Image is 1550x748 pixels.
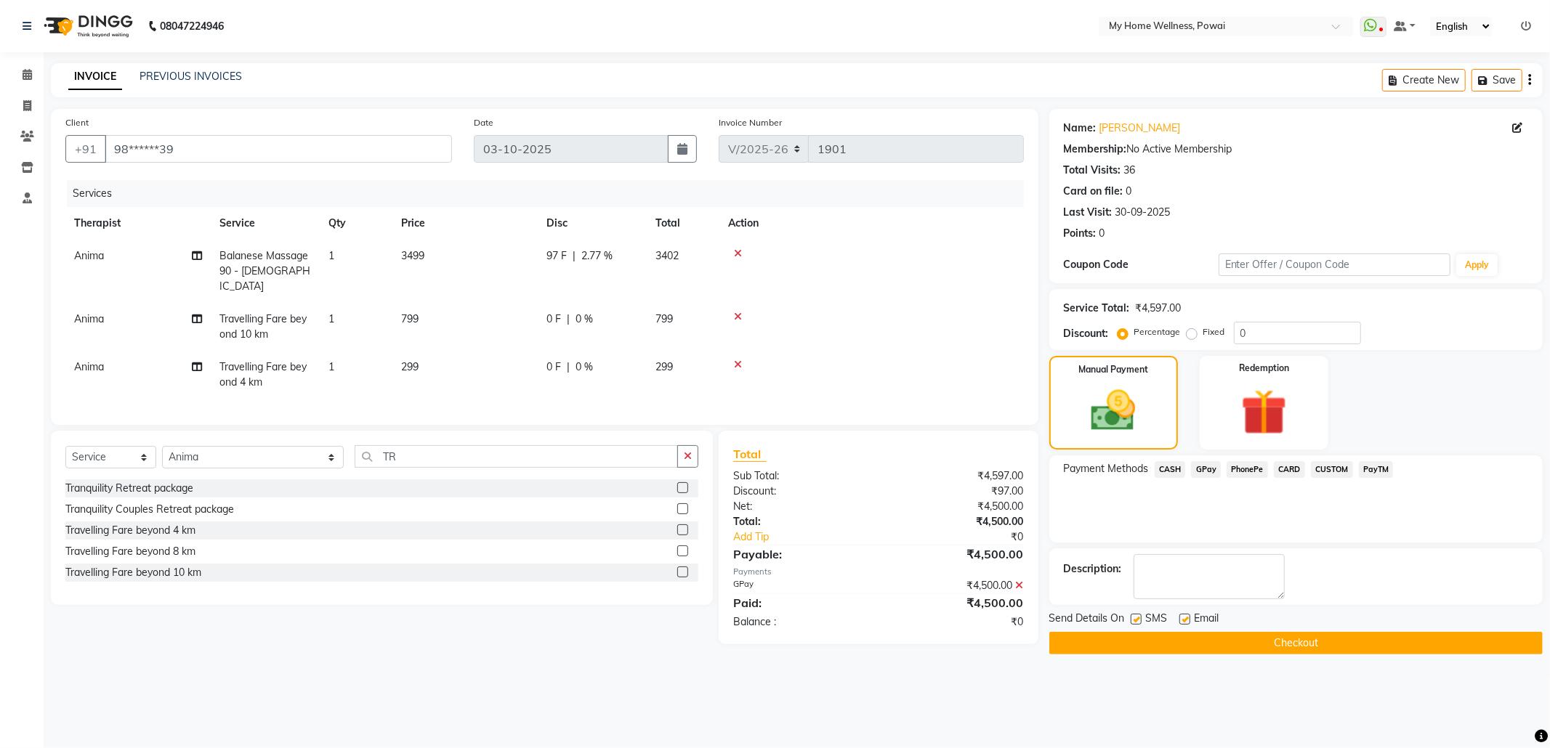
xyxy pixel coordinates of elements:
[140,70,242,83] a: PREVIOUS INVOICES
[105,135,452,163] input: Search by Name/Mobile/Email/Code
[879,484,1035,499] div: ₹97.00
[328,249,334,262] span: 1
[74,360,104,373] span: Anima
[879,594,1035,611] div: ₹4,500.00
[219,249,310,293] span: Balanese Massage 90 - [DEMOGRAPHIC_DATA]
[74,249,104,262] span: Anima
[1064,561,1122,577] div: Description:
[538,207,647,240] th: Disc
[1227,383,1301,441] img: _gift.svg
[722,484,879,499] div: Discount:
[219,312,307,341] span: Travelling Fare beyond 10 km
[655,360,673,373] span: 299
[1064,142,1528,157] div: No Active Membership
[1472,69,1522,92] button: Save
[160,6,224,46] b: 08047224946
[905,529,1035,545] div: ₹0
[567,312,570,327] span: |
[1049,632,1543,654] button: Checkout
[401,249,424,262] span: 3499
[355,445,678,468] input: Search or Scan
[546,359,561,375] span: 0 F
[722,514,879,529] div: Total:
[1126,184,1132,199] div: 0
[1195,611,1219,629] span: Email
[392,207,538,240] th: Price
[655,249,679,262] span: 3402
[1064,121,1097,136] div: Name:
[1115,205,1171,220] div: 30-09-2025
[1064,226,1097,241] div: Points:
[1064,205,1113,220] div: Last Visit:
[219,360,307,389] span: Travelling Fare beyond 4 km
[647,207,719,240] th: Total
[65,502,234,517] div: Tranquility Couples Retreat package
[573,248,576,264] span: |
[576,312,593,327] span: 0 %
[1134,325,1181,338] label: Percentage
[65,135,106,163] button: +91
[1064,163,1121,178] div: Total Visits:
[1227,461,1268,478] span: PhonePe
[401,360,419,373] span: 299
[474,116,493,129] label: Date
[1146,611,1168,629] span: SMS
[1274,461,1305,478] span: CARD
[576,359,593,375] span: 0 %
[65,116,89,129] label: Client
[1155,461,1186,478] span: CASH
[719,116,782,129] label: Invoice Number
[1203,325,1225,338] label: Fixed
[655,312,673,325] span: 799
[1219,253,1451,276] input: Enter Offer / Coupon Code
[1136,301,1182,316] div: ₹4,597.00
[1064,301,1130,316] div: Service Total:
[1124,163,1136,178] div: 36
[1099,226,1105,241] div: 0
[879,578,1035,593] div: ₹4,500.00
[567,359,570,375] span: |
[1049,611,1125,629] span: Send Details On
[1064,257,1219,272] div: Coupon Code
[1064,142,1127,157] div: Membership:
[65,565,201,580] div: Travelling Fare beyond 10 km
[68,64,122,90] a: INVOICE
[722,594,879,611] div: Paid:
[1077,385,1150,436] img: _cash.svg
[65,523,195,538] div: Travelling Fare beyond 4 km
[1311,461,1353,478] span: CUSTOM
[546,312,561,327] span: 0 F
[1456,254,1498,276] button: Apply
[65,481,193,496] div: Tranquility Retreat package
[320,207,392,240] th: Qty
[879,514,1035,529] div: ₹4,500.00
[1064,461,1149,476] span: Payment Methods
[65,207,211,240] th: Therapist
[722,578,879,593] div: GPay
[879,499,1035,514] div: ₹4,500.00
[733,566,1024,578] div: Payments
[65,544,195,559] div: Travelling Fare beyond 8 km
[722,545,879,563] div: Payable:
[1359,461,1394,478] span: PayTM
[546,248,567,264] span: 97 F
[328,312,334,325] span: 1
[879,545,1035,563] div: ₹4,500.00
[1239,362,1289,375] label: Redemption
[401,312,419,325] span: 799
[722,468,879,484] div: Sub Total:
[879,468,1035,484] div: ₹4,597.00
[67,180,1035,207] div: Services
[722,529,905,545] a: Add Tip
[74,312,104,325] span: Anima
[1191,461,1221,478] span: GPay
[733,447,767,462] span: Total
[1099,121,1181,136] a: [PERSON_NAME]
[1078,363,1148,376] label: Manual Payment
[1382,69,1466,92] button: Create New
[722,499,879,514] div: Net:
[719,207,1024,240] th: Action
[722,614,879,630] div: Balance :
[211,207,320,240] th: Service
[1064,184,1123,199] div: Card on file:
